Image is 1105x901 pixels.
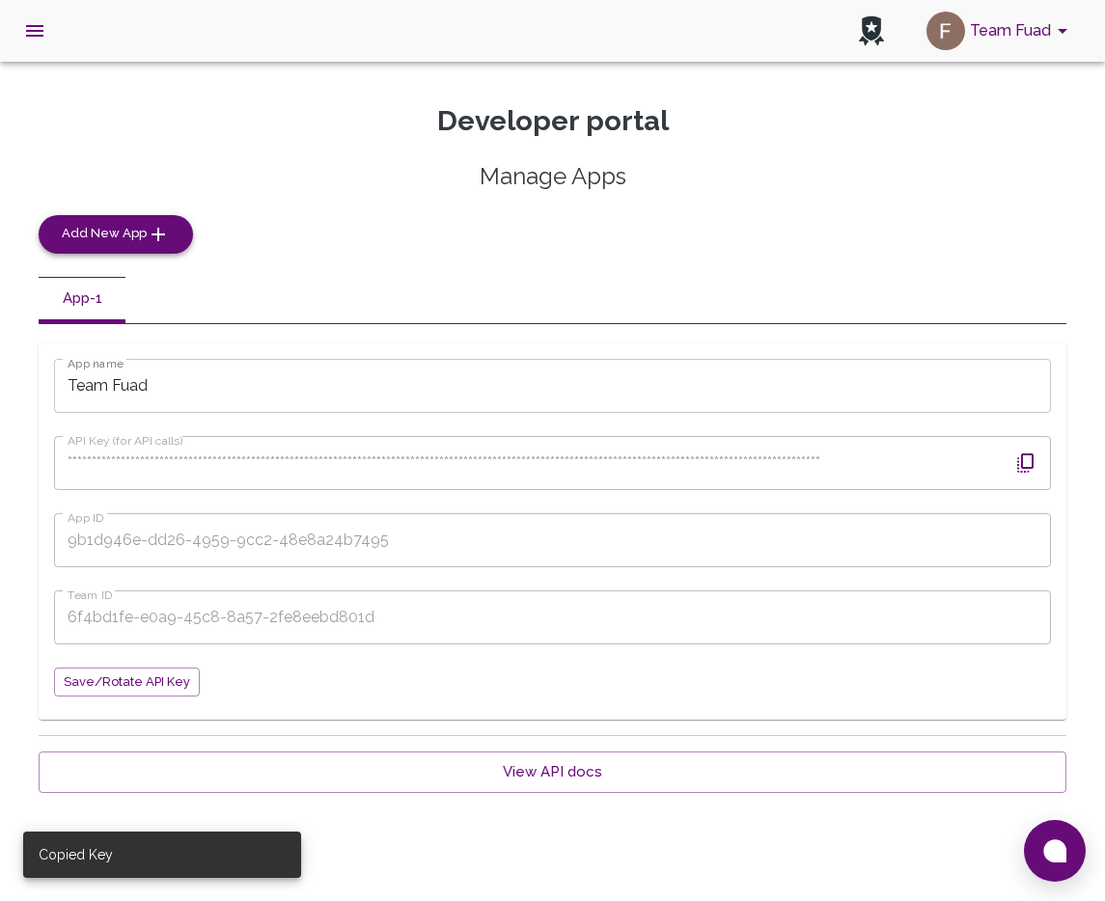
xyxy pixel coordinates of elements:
h5: Manage Apps [39,161,1066,192]
label: App name [68,355,124,371]
button: Open chat window [1024,820,1086,882]
div: disabled tabs example [39,277,1066,323]
button: open drawer [12,8,58,54]
p: Developer portal [39,104,1066,138]
button: Add New App [39,215,193,254]
button: account of current user [919,6,1082,56]
span: Add New App [62,223,147,245]
button: App-1 [39,277,125,323]
label: App ID [68,509,104,526]
img: avatar [926,12,965,50]
input: API Key [54,436,995,490]
label: API Key (for API calls) [68,432,183,449]
span: Save/Rotate API key [64,671,190,694]
label: Team ID [68,587,113,603]
input: App name [54,359,1051,413]
button: Save/Rotate API key [54,668,200,697]
a: View API docs [39,751,1066,792]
